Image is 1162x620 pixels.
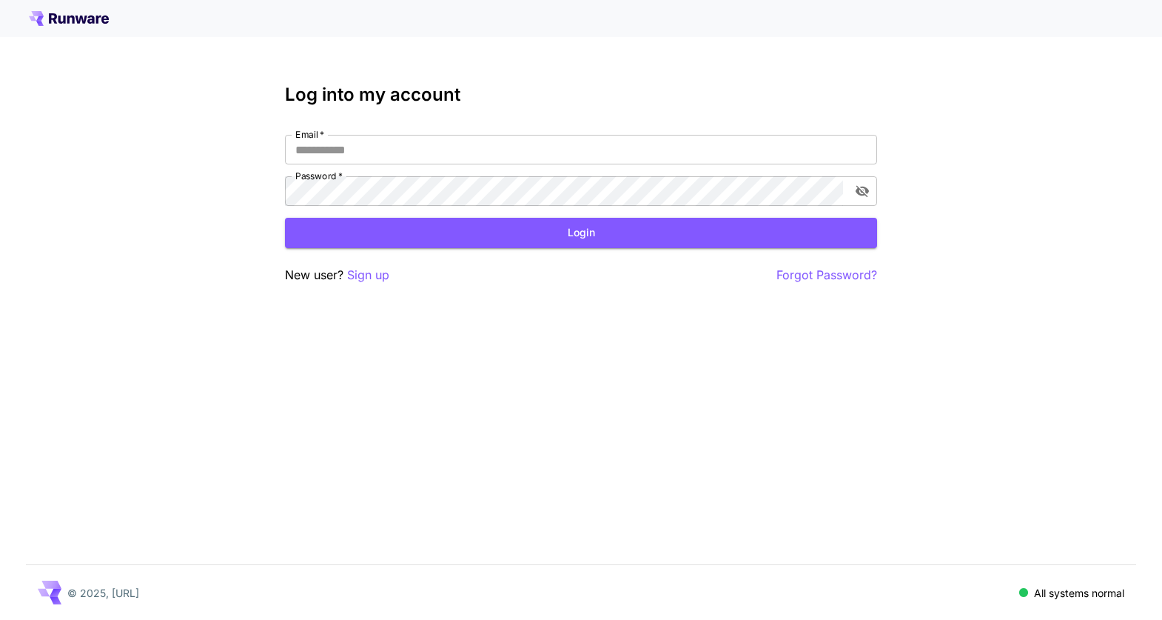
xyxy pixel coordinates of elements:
[67,585,139,601] p: © 2025, [URL]
[295,128,324,141] label: Email
[849,178,876,204] button: toggle password visibility
[776,266,877,284] button: Forgot Password?
[285,218,877,248] button: Login
[285,266,389,284] p: New user?
[295,170,343,182] label: Password
[347,266,389,284] button: Sign up
[1034,585,1124,601] p: All systems normal
[285,84,877,105] h3: Log into my account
